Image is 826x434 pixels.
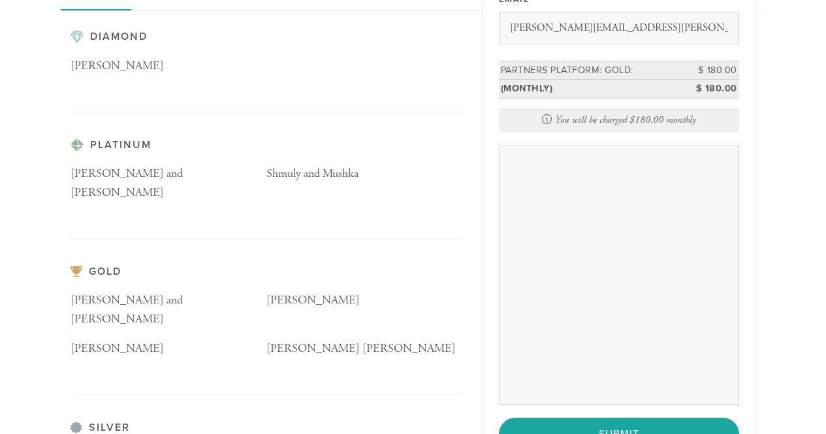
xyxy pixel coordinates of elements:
[71,266,462,278] h3: Gold
[71,164,266,202] p: [PERSON_NAME] and [PERSON_NAME]
[71,341,164,356] span: [PERSON_NAME]
[71,31,84,44] img: pp-diamond.svg
[266,339,462,358] p: [PERSON_NAME] [PERSON_NAME]
[266,164,462,183] p: Shmuly and Mushka
[71,422,462,434] h3: Silver
[266,292,360,307] span: [PERSON_NAME]
[71,138,84,151] img: pp-platinum.svg
[71,138,462,151] h3: Platinum
[499,61,680,80] td: Partners Platform: Gold:
[680,61,739,80] td: $ 180.00
[501,151,736,399] iframe: Secure payment input frame
[71,422,82,433] img: pp-silver.svg
[71,57,266,76] p: [PERSON_NAME]
[680,80,739,99] td: $ 180.00
[499,108,739,132] div: You will be charged $180.00 monthly
[499,80,680,99] td: (monthly)
[71,266,82,277] img: pp-gold.svg
[71,31,462,44] h3: Diamond
[71,291,266,329] p: [PERSON_NAME] and [PERSON_NAME]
